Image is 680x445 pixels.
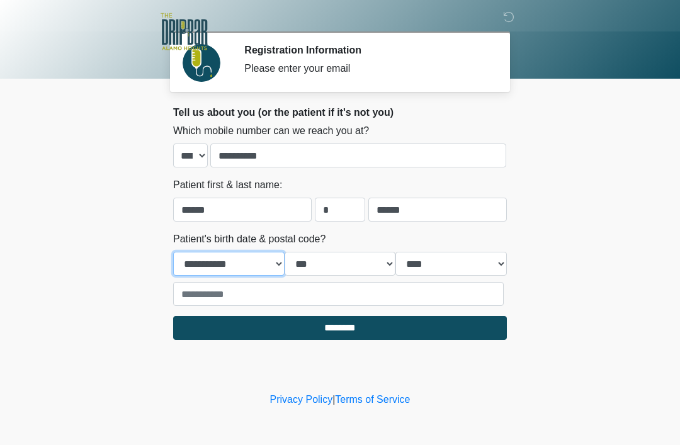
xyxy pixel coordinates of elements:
a: Terms of Service [335,394,410,405]
label: Which mobile number can we reach you at? [173,123,369,138]
label: Patient's birth date & postal code? [173,232,326,247]
label: Patient first & last name: [173,177,282,193]
img: The DRIPBaR - Alamo Heights Logo [161,9,208,54]
div: Please enter your email [244,61,488,76]
h2: Tell us about you (or the patient if it's not you) [173,106,507,118]
a: | [332,394,335,405]
a: Privacy Policy [270,394,333,405]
